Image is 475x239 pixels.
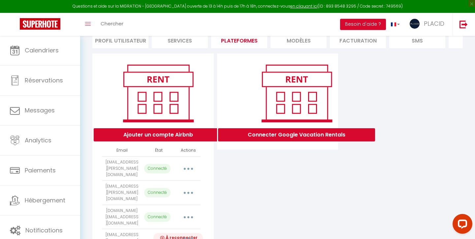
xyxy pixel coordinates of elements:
[25,46,59,54] span: Calendriers
[330,32,386,48] li: Facturation
[447,211,475,239] iframe: LiveChat chat widget
[218,128,375,141] button: Connecter Google Vacation Rentals
[459,20,468,28] img: logout
[142,145,176,156] th: État
[405,13,453,36] a: ... PLACID
[96,13,128,36] a: Chercher
[25,226,63,234] span: Notifications
[389,32,445,48] li: SMS
[94,128,223,141] button: Ajouter un compte Airbnb
[255,62,339,125] img: rent.png
[144,164,171,173] p: Connecté
[410,19,420,29] img: ...
[25,166,56,174] span: Paiements
[92,32,148,48] li: Profil Utilisateur
[176,145,201,156] th: Actions
[340,19,386,30] button: Besoin d'aide ?
[20,18,60,30] img: Super Booking
[270,32,327,48] li: MODÈLES
[25,196,65,204] span: Hébergement
[211,32,267,48] li: Plateformes
[25,136,51,144] span: Analytics
[102,205,142,229] td: [DOMAIN_NAME][EMAIL_ADDRESS][DOMAIN_NAME]
[116,62,200,125] img: rent.png
[152,32,208,48] li: Services
[144,212,171,222] p: Connecté
[290,3,318,9] a: en cliquant ici
[25,106,55,114] span: Messages
[102,181,142,205] td: [EMAIL_ADDRESS][PERSON_NAME][DOMAIN_NAME]
[25,76,63,84] span: Réservations
[102,145,142,156] th: Email
[424,19,444,28] span: PLACID
[144,188,171,197] p: Connecté
[101,20,123,27] span: Chercher
[102,156,142,181] td: [EMAIL_ADDRESS][PERSON_NAME][DOMAIN_NAME]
